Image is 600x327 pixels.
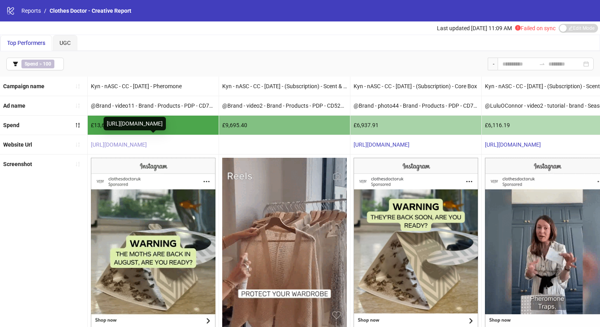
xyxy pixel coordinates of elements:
[75,83,81,89] span: sort-ascending
[3,122,19,128] b: Spend
[88,77,219,96] div: Kyn - nASC - CC - [DATE] - Pheromone
[354,141,410,148] a: [URL][DOMAIN_NAME]
[6,58,64,70] button: Spend > 100
[350,116,481,135] div: £6,937.91
[60,40,71,46] span: UGC
[3,83,44,89] b: Campaign name
[515,25,556,31] span: Failed on sync
[88,96,219,115] div: @Brand - video11 - Brand - Products - PDP - CD7745872 - [DATE]
[75,103,81,108] span: sort-ascending
[219,96,350,115] div: @Brand - video2 - Brand - Products - PDP - CD5245812 - [DATE] - Copy
[75,122,81,128] span: sort-descending
[21,60,54,68] span: >
[75,161,81,167] span: sort-ascending
[50,8,131,14] span: Clothes Doctor - Creative Report
[7,40,45,46] span: Top Performers
[20,6,42,15] a: Reports
[43,61,51,67] b: 100
[219,77,350,96] div: Kyn - nASC - CC - [DATE] - (Subscription) - Scent & Protect 3
[13,61,18,67] span: filter
[539,61,545,67] span: swap-right
[350,77,481,96] div: Kyn - nASC - CC - [DATE] - (Subscription) - Core Box
[437,25,512,31] span: Last updated [DATE] 11:09 AM
[219,116,350,135] div: £9,695.40
[75,142,81,147] span: sort-ascending
[515,25,521,31] span: exclamation-circle
[25,61,38,67] b: Spend
[44,6,46,15] li: /
[488,58,498,70] div: -
[350,96,481,115] div: @Brand - photo44 - Brand - Products - PDP - CD7345854 - [DATE]
[3,141,32,148] b: Website Url
[91,141,147,148] a: [URL][DOMAIN_NAME]
[88,116,219,135] div: £13,627.29
[104,117,166,130] div: [URL][DOMAIN_NAME]
[3,161,32,167] b: Screenshot
[3,103,25,109] b: Ad name
[485,141,541,148] a: [URL][DOMAIN_NAME]
[539,61,545,67] span: to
